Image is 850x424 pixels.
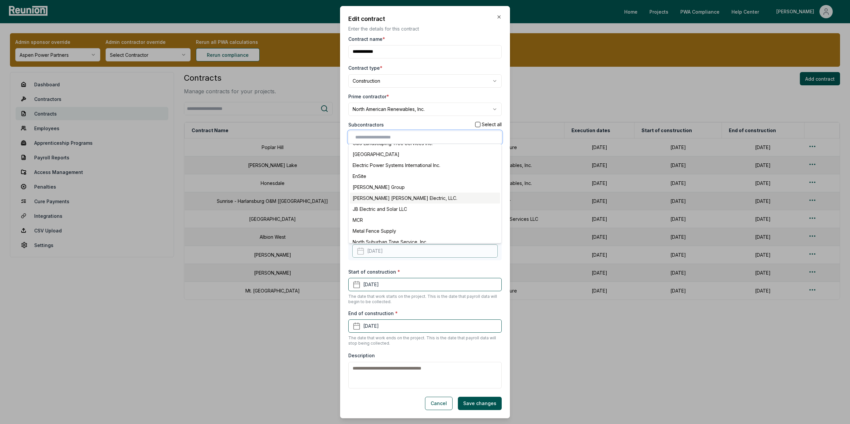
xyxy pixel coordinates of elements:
[350,160,500,171] div: Electric Power Systems International Inc.
[348,14,502,23] h2: Edit contract
[350,204,500,214] div: JB Electric and Solar LLC
[348,335,502,346] p: The date that work ends on the project. This is the date that payroll data will stop being collec...
[425,397,453,410] button: Cancel
[350,182,500,193] div: [PERSON_NAME] Group
[348,278,502,291] button: [DATE]
[348,121,384,128] label: Subcontractors
[348,353,375,358] label: Description
[348,144,502,243] div: Suggestions
[350,149,500,160] div: [GEOGRAPHIC_DATA]
[348,25,502,32] p: Enter the details for this contract
[348,319,502,333] button: [DATE]
[348,93,389,100] label: Prime contractor
[348,65,382,71] label: Contract type
[458,397,502,410] button: Save changes
[348,36,385,42] label: Contract name
[350,236,500,247] div: North Suburban Tree Service, Inc.
[350,193,500,204] div: [PERSON_NAME] [PERSON_NAME] Electric, LLC.
[348,310,398,317] label: End of construction
[348,294,502,304] p: The date that work starts on the project. This is the date that payroll data will begin to be col...
[348,268,400,275] label: Start of construction
[350,225,500,236] div: Metal Fence Supply
[350,214,500,225] div: MCR
[482,122,502,127] label: Select all
[350,171,500,182] div: EnSite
